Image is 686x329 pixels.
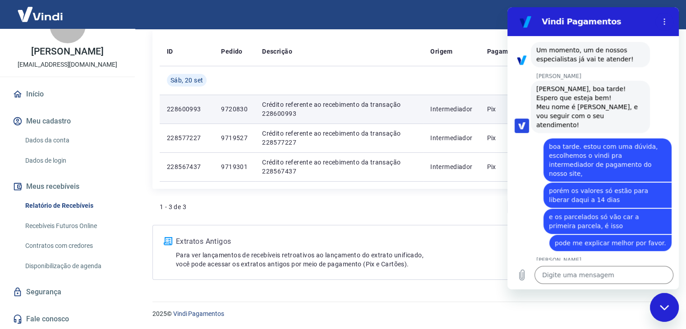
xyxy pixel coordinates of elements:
iframe: Janela de mensagens [507,7,679,289]
p: [EMAIL_ADDRESS][DOMAIN_NAME] [18,60,117,69]
p: [PERSON_NAME] [31,47,103,56]
a: Segurança [11,282,124,302]
a: Relatório de Recebíveis [22,196,124,215]
a: Fale conosco [11,309,124,329]
p: Descrição [262,47,292,56]
p: Intermediador [430,133,472,142]
button: Sair [643,6,675,23]
p: Pix [487,105,522,114]
p: Intermediador [430,162,472,171]
a: Disponibilização de agenda [22,257,124,275]
img: ícone [164,237,172,245]
iframe: Botão para iniciar a janela de mensagens, 1 mensagem não lida [650,293,679,322]
ul: Pagination [504,196,657,218]
a: Dados de login [22,151,124,170]
p: Crédito referente ao recebimento da transação 228600993 [262,100,416,118]
a: Início [11,84,124,104]
p: Intermediador [430,105,472,114]
img: Vindi [11,0,69,28]
a: Vindi Pagamentos [173,310,224,317]
p: 9720830 [221,105,248,114]
p: Pedido [221,47,242,56]
p: 228577227 [167,133,207,142]
p: Pagamento [487,47,522,56]
a: Contratos com credores [22,237,124,255]
p: 228600993 [167,105,207,114]
p: Extratos Antigos [176,236,565,247]
p: 1 - 3 de 3 [160,202,186,211]
p: Pix [487,162,522,171]
p: Crédito referente ao recebimento da transação 228577227 [262,129,416,147]
span: Sáb, 20 set [170,76,203,85]
a: Recebíveis Futuros Online [22,217,124,235]
p: Pix [487,133,522,142]
button: Meus recebíveis [11,177,124,196]
p: Para ver lançamentos de recebíveis retroativos ao lançamento do extrato unificado, você pode aces... [176,251,565,269]
p: Origem [430,47,452,56]
p: 9719527 [221,133,248,142]
p: 9719301 [221,162,248,171]
p: Crédito referente ao recebimento da transação 228567437 [262,158,416,176]
a: Dados da conta [22,131,124,150]
button: Meu cadastro [11,111,124,131]
p: 2025 © [152,309,664,319]
p: 228567437 [167,162,207,171]
p: ID [167,47,173,56]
